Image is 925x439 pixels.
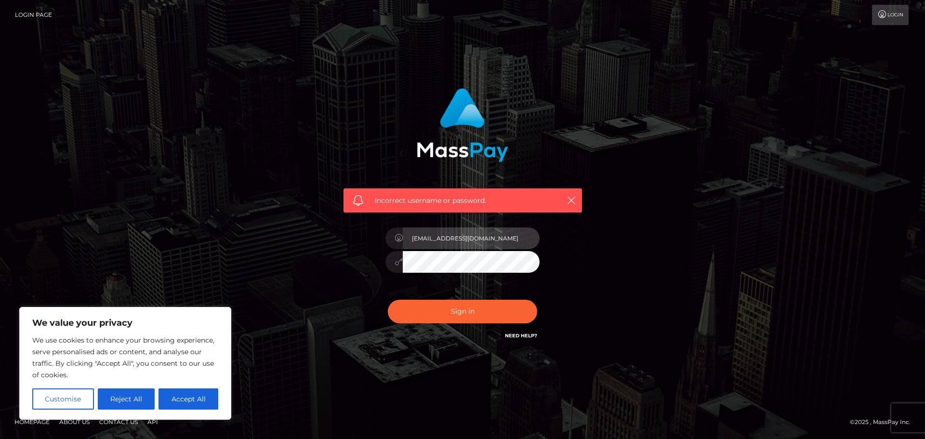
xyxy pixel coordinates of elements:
[850,417,918,427] div: © 2025 , MassPay Inc.
[417,88,508,162] img: MassPay Login
[505,333,537,339] a: Need Help?
[32,388,94,410] button: Customise
[19,307,231,420] div: We value your privacy
[144,414,162,429] a: API
[55,414,93,429] a: About Us
[15,5,52,25] a: Login Page
[32,317,218,329] p: We value your privacy
[95,414,142,429] a: Contact Us
[11,414,53,429] a: Homepage
[159,388,218,410] button: Accept All
[375,196,551,206] span: Incorrect username or password.
[872,5,909,25] a: Login
[403,227,540,249] input: Username...
[98,388,155,410] button: Reject All
[32,334,218,381] p: We use cookies to enhance your browsing experience, serve personalised ads or content, and analys...
[388,300,537,323] button: Sign in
